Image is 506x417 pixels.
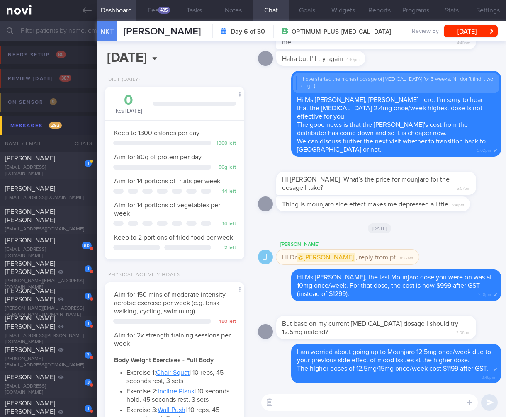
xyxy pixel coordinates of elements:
div: [EMAIL_ADDRESS][DOMAIN_NAME] [5,165,92,177]
div: Needs setup [6,49,68,61]
span: 8:32am [400,253,413,261]
span: [PERSON_NAME] [5,185,55,192]
span: OPTIMUM-PLUS-[MEDICAL_DATA] [292,28,391,36]
div: [EMAIL_ADDRESS][DOMAIN_NAME] [5,195,92,201]
span: 9 [50,98,57,105]
span: Haha but I’ll try again [282,56,343,62]
div: 1300 left [215,141,236,147]
span: [PERSON_NAME] [5,155,55,162]
span: Thing is mounjaro side effect makes me depressed a little [282,201,448,208]
div: [EMAIL_ADDRESS][DOMAIN_NAME] [5,247,92,259]
span: Hi Ms [PERSON_NAME], the last Mounjaro dose you were on was at 10mg once/week. For that dose, the... [297,274,492,297]
span: [PERSON_NAME] [5,347,55,353]
span: Aim for 2x strength training sessions per week [114,332,231,347]
div: 1 [85,405,92,412]
span: [PERSON_NAME] [124,27,201,36]
span: [PERSON_NAME] [PERSON_NAME] [5,288,55,303]
span: Hi Ms [PERSON_NAME], [PERSON_NAME] here. I'm sorry to hear that the [MEDICAL_DATA] 2.4mg once/wee... [297,97,483,120]
div: 3 [85,379,92,386]
div: 14 left [215,221,236,227]
div: 60 [82,242,92,249]
div: 1 [85,160,92,167]
span: 387 [59,75,71,82]
span: [PERSON_NAME] [5,374,55,381]
span: 2:46pm [482,373,495,381]
div: kcal [DATE] [113,93,144,115]
div: 435 [158,7,170,14]
div: 0 [113,93,144,108]
span: Aim for 80g of protein per day [114,154,202,160]
span: 4:40pm [457,38,470,46]
div: 2 [85,352,92,359]
span: [PERSON_NAME] [PERSON_NAME] [5,260,55,275]
div: 14 left [215,189,236,195]
span: @[PERSON_NAME] [297,253,355,262]
span: Hi [PERSON_NAME]. What’s the price for mounjaro for the dosage I take? [282,176,450,191]
div: Diet (Daily) [105,77,140,83]
span: I am worried about going up to Mounjaro 12.5mg once/week due to your previous side effect of mood... [297,349,491,364]
a: Chair Squat [156,369,190,376]
span: 4:40pm [346,55,360,63]
div: 80 g left [215,165,236,171]
span: Keep to 1300 calories per day [114,130,199,136]
span: 292 [49,122,62,129]
strong: Day 6 of 30 [231,27,265,36]
span: [DATE] [368,223,392,233]
div: Physical Activity Goals [105,272,180,278]
span: The higher doses of 12.5mg/15mg once/week cost $1199 after GST. [297,365,488,372]
div: [EMAIL_ADDRESS][DOMAIN_NAME] [5,226,92,233]
div: 1 [85,320,92,327]
div: [EMAIL_ADDRESS][DOMAIN_NAME] [5,383,92,396]
a: Wall Push [158,407,185,413]
span: 85 [56,51,66,58]
li: Exercise 2: | 10 seconds hold, 45 seconds rest, 3 sets [126,385,235,404]
span: The good news is that the [PERSON_NAME]'s cost from the distributor has come down and so it is ch... [297,121,468,136]
div: [PERSON_NAME] [276,240,444,250]
div: J [258,250,273,265]
div: 1 [85,265,92,272]
button: [DATE] [444,25,498,37]
div: 2 left [215,245,236,251]
span: [PERSON_NAME] [PERSON_NAME] [5,315,55,330]
span: 5:07pm [457,184,470,192]
span: 5:02pm [477,145,491,153]
span: [PERSON_NAME] [PERSON_NAME] [5,208,55,223]
div: 150 left [215,319,236,325]
strong: Body Weight Exercises - Full Body [114,357,214,364]
span: Review By [412,28,439,35]
div: Messages [8,120,64,131]
span: Aim for 14 portions of vegetables per week [114,202,220,217]
span: 2:06pm [456,328,470,336]
div: Chats [63,135,97,152]
div: I have started the highest dosage of [MEDICAL_DATA] for 5 weeks. N I don’t find it working. :( [296,76,496,90]
div: [PERSON_NAME][EMAIL_ADDRESS][DOMAIN_NAME] [5,278,92,291]
a: Incline Plank [158,388,195,395]
span: 2:01pm [478,290,491,298]
div: 1 [85,293,92,300]
div: [PERSON_NAME][EMAIL_ADDRESS][PERSON_NAME][DOMAIN_NAME] [5,305,92,318]
span: Aim for 150 mins of moderate intensity aerobic exercise per week (e.g. brisk walking, cycling, sw... [114,291,226,315]
span: [PERSON_NAME] [PERSON_NAME] [5,400,55,415]
span: [PERSON_NAME] [5,237,55,244]
span: 5:41pm [452,200,464,208]
span: Hi Dr , reply from pt [282,253,396,262]
span: But base on my current [MEDICAL_DATA] dosage I should try 12.5mg instead? [282,320,458,335]
span: Keep to 2 portions of fried food per week [114,234,233,241]
li: Exercise 1: | 10 reps, 45 seconds rest, 3 sets [126,366,235,385]
span: We can discuss further the next visit whether to transition back to [GEOGRAPHIC_DATA] or not. [297,138,486,153]
div: [EMAIL_ADDRESS][PERSON_NAME][DOMAIN_NAME] [5,333,92,345]
div: Review [DATE] [6,73,73,84]
div: On sensor [6,97,59,108]
div: NKT [95,16,119,48]
div: [PERSON_NAME][EMAIL_ADDRESS][DOMAIN_NAME] [5,356,92,369]
span: Aim for 14 portions of fruits per week [114,178,220,184]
